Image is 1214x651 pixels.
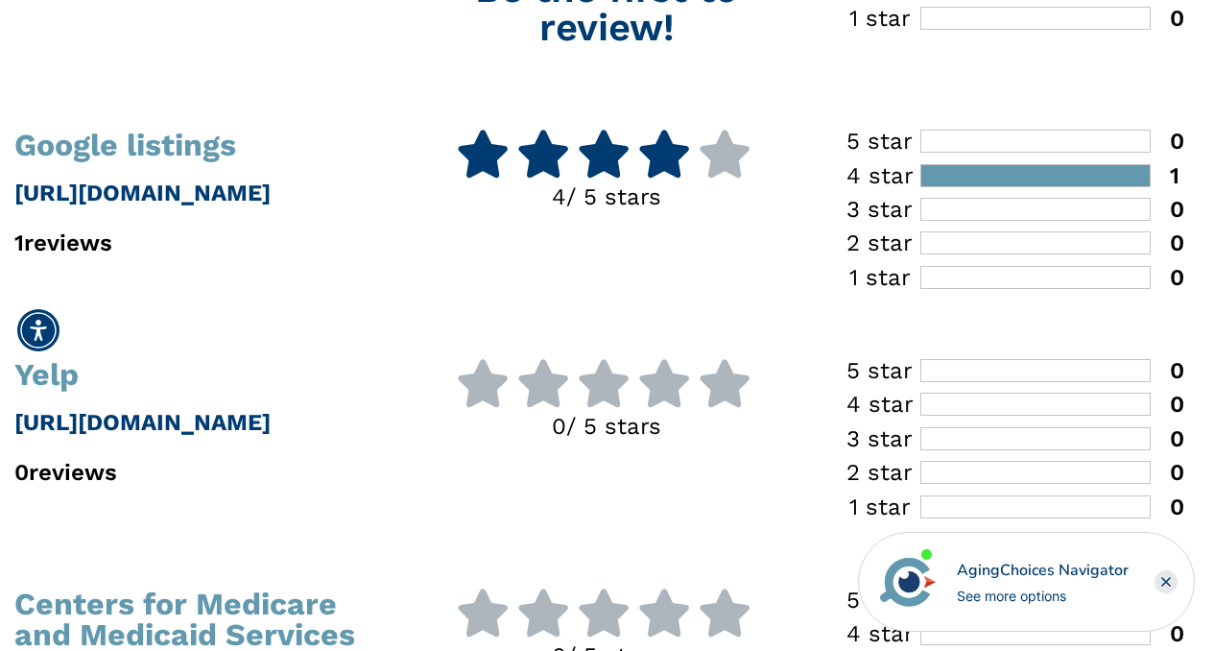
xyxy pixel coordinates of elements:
p: 1 reviews [14,226,391,260]
div: 2 star [839,231,920,254]
div: 4 star [839,164,920,187]
div: 0 [1151,266,1184,289]
div: Close [1154,570,1178,593]
div: 5 star [839,130,920,153]
div: 0 [1151,198,1184,221]
div: 5 star [839,589,920,612]
div: 4 star [839,393,920,416]
div: 0 [1151,427,1184,450]
img: avatar [875,549,940,615]
p: 0 reviews [14,455,391,490]
h1: Google listings [14,130,391,160]
div: 1 [1151,164,1179,187]
div: Accessibility Menu [17,309,60,351]
div: 5 star [839,359,920,382]
div: 0 [1151,130,1184,153]
div: 0 [1151,495,1184,518]
div: 0 [1151,622,1184,645]
p: [URL][DOMAIN_NAME] [14,405,391,440]
p: [URL][DOMAIN_NAME] [14,176,391,210]
div: 2 star [839,461,920,484]
div: AgingChoices Navigator [957,559,1129,582]
p: 0 / 5 stars [419,409,796,444]
div: See more options [957,586,1129,606]
div: 0 [1151,393,1184,416]
div: 0 [1151,461,1184,484]
div: 0 [1151,7,1184,30]
div: 0 [1151,359,1184,382]
h1: Centers for Medicare and Medicaid Services [14,589,391,650]
div: 3 star [839,427,920,450]
p: 4 / 5 stars [419,180,796,214]
div: 1 star [839,266,920,289]
div: 1 star [839,7,920,30]
div: 4 star [839,622,920,645]
div: 1 star [839,495,920,518]
h1: Yelp [14,359,391,390]
div: 3 star [839,198,920,221]
div: 0 [1151,231,1184,254]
